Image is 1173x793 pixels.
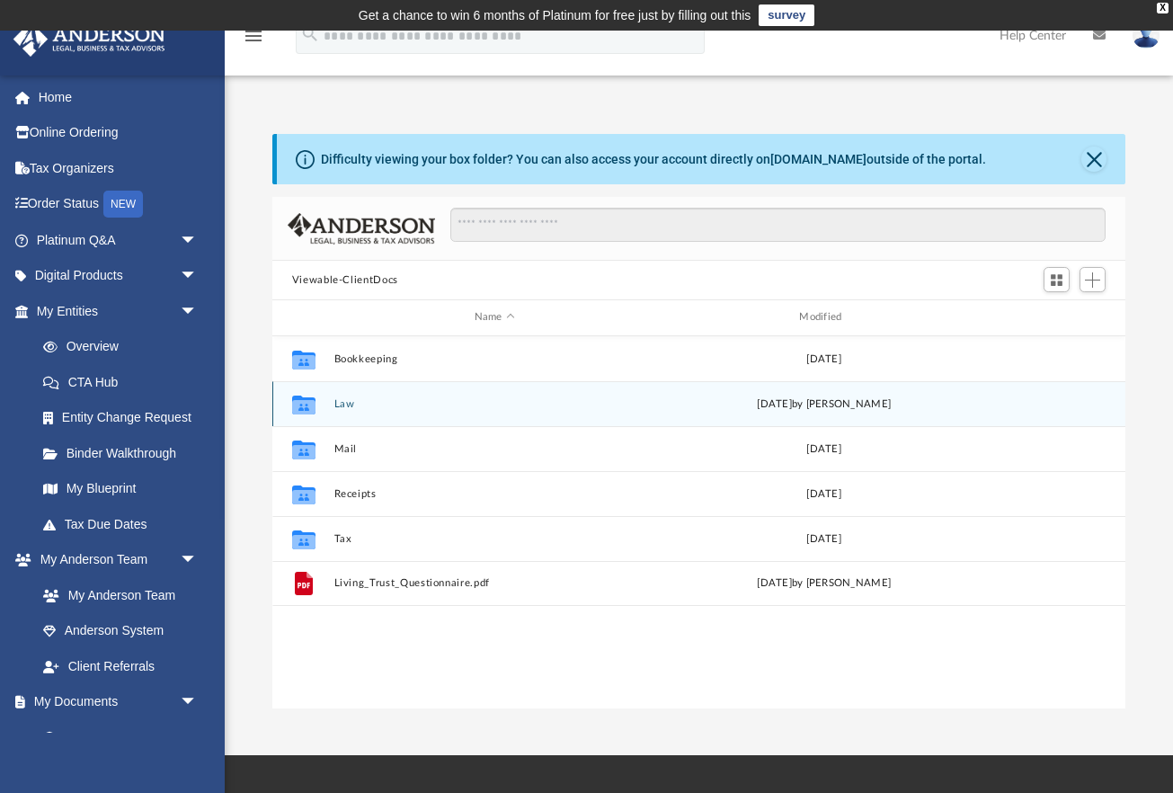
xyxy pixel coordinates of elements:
a: Anderson System [25,613,216,649]
a: My Documentsarrow_drop_down [13,684,216,720]
div: [DATE] [663,486,985,502]
i: search [300,24,320,44]
img: User Pic [1133,22,1160,49]
div: NEW [103,191,143,218]
a: Tax Organizers [13,150,225,186]
a: My Anderson Team [25,577,207,613]
div: Difficulty viewing your box folder? You can also access your account directly on outside of the p... [321,150,986,169]
button: Mail [333,443,655,455]
div: [DATE] [663,530,985,547]
a: CTA Hub [25,364,225,400]
button: Viewable-ClientDocs [292,272,398,289]
button: Add [1080,267,1106,292]
a: Platinum Q&Aarrow_drop_down [13,222,225,258]
div: id [992,309,1118,325]
div: Modified [662,309,984,325]
span: arrow_drop_down [180,222,216,259]
a: Client Referrals [25,648,216,684]
button: Law [333,398,655,410]
a: Tax Due Dates [25,506,225,542]
a: Digital Productsarrow_drop_down [13,258,225,294]
span: arrow_drop_down [180,684,216,721]
div: close [1157,3,1169,13]
div: [DATE] by [PERSON_NAME] [663,396,985,412]
a: Binder Walkthrough [25,435,225,471]
div: [DATE] [663,441,985,457]
button: Switch to Grid View [1044,267,1071,292]
div: grid [272,336,1126,709]
span: arrow_drop_down [180,542,216,579]
button: Tax [333,533,655,545]
img: Anderson Advisors Platinum Portal [8,22,171,57]
button: Bookkeeping [333,353,655,365]
div: Name [333,309,654,325]
button: Receipts [333,488,655,500]
span: arrow_drop_down [180,293,216,330]
a: survey [759,4,814,26]
div: Get a chance to win 6 months of Platinum for free just by filling out this [359,4,751,26]
a: My Blueprint [25,471,216,507]
input: Search files and folders [450,208,1106,242]
button: Living_Trust_Questionnaire.pdf [333,577,655,589]
button: Close [1081,147,1106,172]
a: My Entitiesarrow_drop_down [13,293,225,329]
a: [DOMAIN_NAME] [770,152,866,166]
div: id [280,309,325,325]
div: [DATE] by [PERSON_NAME] [663,575,985,592]
a: menu [243,34,264,47]
a: Box [25,719,207,755]
div: [DATE] [663,351,985,367]
a: My Anderson Teamarrow_drop_down [13,542,216,578]
a: Order StatusNEW [13,186,225,223]
i: menu [243,25,264,47]
a: Online Ordering [13,115,225,151]
a: Entity Change Request [25,400,225,436]
a: Overview [25,329,225,365]
a: Home [13,79,225,115]
span: arrow_drop_down [180,258,216,295]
